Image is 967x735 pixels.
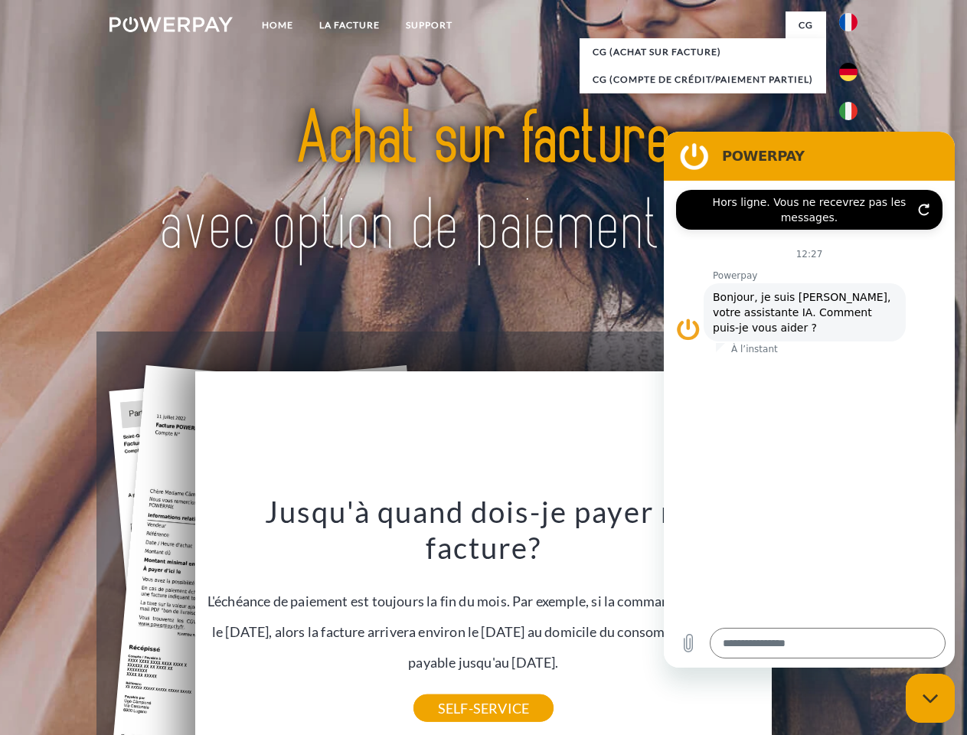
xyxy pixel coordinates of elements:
[413,694,554,722] a: SELF-SERVICE
[839,13,858,31] img: fr
[146,73,821,293] img: title-powerpay_fr.svg
[204,493,763,708] div: L'échéance de paiement est toujours la fin du mois. Par exemple, si la commande a été passée le [...
[580,66,826,93] a: CG (Compte de crédit/paiement partiel)
[664,132,955,668] iframe: Fenêtre de messagerie
[839,63,858,81] img: de
[786,11,826,39] a: CG
[249,11,306,39] a: Home
[109,17,233,32] img: logo-powerpay-white.svg
[906,674,955,723] iframe: Bouton de lancement de la fenêtre de messagerie, conversation en cours
[580,38,826,66] a: CG (achat sur facture)
[839,102,858,120] img: it
[306,11,393,39] a: LA FACTURE
[204,493,763,567] h3: Jusqu'à quand dois-je payer ma facture?
[393,11,466,39] a: Support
